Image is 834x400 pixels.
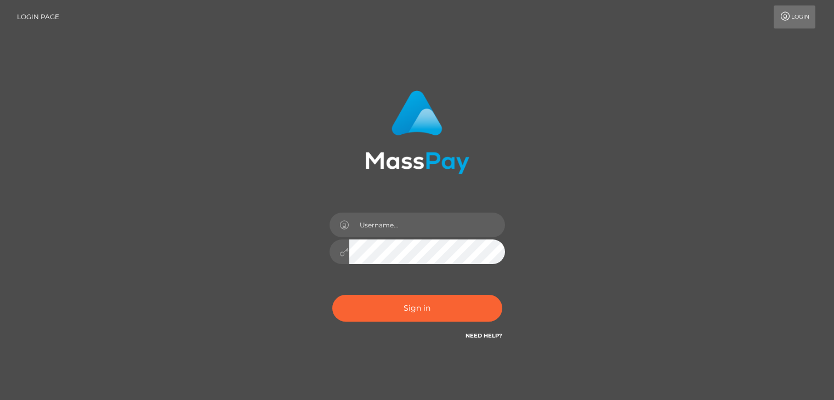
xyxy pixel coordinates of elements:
[349,213,505,237] input: Username...
[466,332,502,339] a: Need Help?
[332,295,502,322] button: Sign in
[17,5,59,28] a: Login Page
[365,90,469,174] img: MassPay Login
[774,5,815,28] a: Login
